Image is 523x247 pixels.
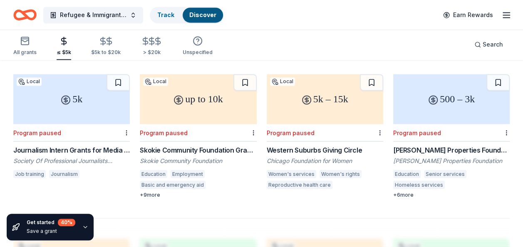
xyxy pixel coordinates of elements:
div: Skokie Community Foundation [140,156,256,165]
div: Skokie Community Foundation Grants [140,145,256,155]
div: Unspecified [183,49,213,56]
div: $5k to $20k [91,49,121,56]
div: Society Of Professional Journalists Foundation [13,156,130,165]
a: Track [157,11,174,18]
div: 5k [13,74,130,124]
a: 5kLocalProgram pausedJournalism Intern Grants for Media OrganizationsSociety Of Professional Jour... [13,74,130,180]
button: TrackDiscover [150,7,224,23]
a: Home [13,5,37,25]
button: $5k to $20k [91,33,121,60]
a: 500 – 3kProgram paused[PERSON_NAME] Properties Foundation Grant[PERSON_NAME] Properties Foundatio... [393,74,510,198]
div: Employment [171,170,205,178]
div: Job training [13,170,46,178]
div: Program paused [393,129,441,136]
div: Program paused [267,129,315,136]
div: ≤ $5k [57,49,71,56]
a: 5k – 15kLocalProgram pausedWestern Suburbs Giving CircleChicago Foundation for WomenWomen's servi... [267,74,383,191]
div: Program paused [140,129,188,136]
button: Search [468,36,510,53]
div: Journalism Intern Grants for Media Organizations [13,145,130,155]
button: ≤ $5k [57,33,71,60]
div: [PERSON_NAME] Properties Foundation Grant [393,145,510,155]
a: up to 10kLocalProgram pausedSkokie Community Foundation GrantsSkokie Community FoundationEducatio... [140,74,256,198]
button: Refugee & Immigrant Community Services Program [43,7,143,23]
div: Local [17,77,42,86]
div: Homeless services [393,180,445,189]
div: Reproductive health care [267,180,332,189]
div: Local [270,77,295,86]
a: Discover [189,11,216,18]
div: up to 10k [140,74,256,124]
div: 500 – 3k [393,74,510,124]
div: Senior services [424,170,466,178]
a: Earn Rewards [438,7,498,22]
div: Education [140,170,167,178]
span: Refugee & Immigrant Community Services Program [60,10,126,20]
button: All grants [13,32,37,60]
div: > $20k [141,49,163,56]
div: Women's rights [320,170,362,178]
div: Senior services [209,180,251,189]
div: Basic and emergency aid [140,180,206,189]
div: + 6 more [393,191,510,198]
div: Get started [27,219,75,226]
div: Program paused [13,129,61,136]
div: Western Suburbs Giving Circle [267,145,383,155]
div: + 9 more [140,191,256,198]
div: All grants [13,49,37,56]
div: 5k – 15k [267,74,383,124]
div: Journalism [49,170,79,178]
button: > $20k [141,33,163,60]
div: Education [393,170,421,178]
div: Save a grant [27,228,75,235]
div: 40 % [58,219,75,226]
div: Chicago Foundation for Women [267,156,383,165]
div: Women's services [267,170,316,178]
div: Local [143,77,168,86]
div: [PERSON_NAME] Properties Foundation [393,156,510,165]
span: Search [483,40,503,49]
button: Unspecified [183,32,213,60]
